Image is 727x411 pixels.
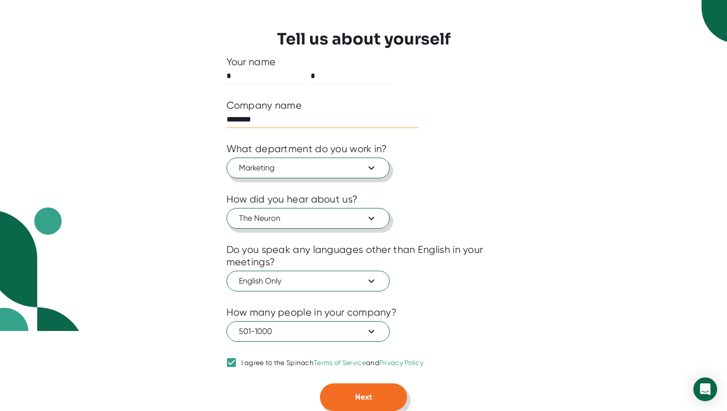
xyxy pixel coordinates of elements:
[227,158,390,178] button: Marketing
[227,208,390,229] button: The Neuron
[320,383,407,411] button: Next
[227,56,501,68] div: Your name
[239,212,377,224] span: The Neuron
[379,359,423,367] a: Privacy Policy
[693,377,717,401] div: Open Intercom Messenger
[241,359,424,368] div: I agree to the Spinach and
[277,30,451,48] h3: Tell us about yourself
[227,271,390,291] button: English Only
[239,275,377,287] span: English Only
[239,162,377,174] span: Marketing
[227,193,358,205] div: How did you hear about us?
[227,99,302,112] div: Company name
[314,359,366,367] a: Terms of Service
[227,143,387,155] div: What department do you work in?
[227,321,390,342] button: 501-1000
[227,306,397,319] div: How many people in your company?
[227,244,501,268] div: Do you speak any languages other than English in your meetings?
[355,392,372,402] span: Next
[239,326,377,337] span: 501-1000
